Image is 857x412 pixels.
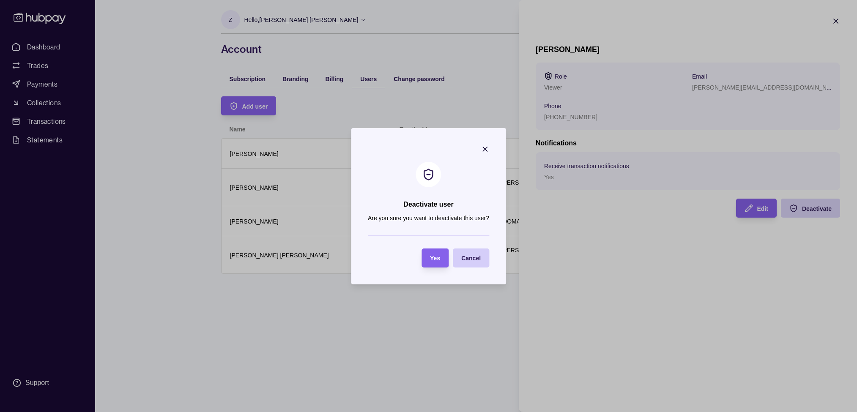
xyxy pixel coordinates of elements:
span: Cancel [461,255,481,262]
p: Are you sure you want to deactivate this user? [368,213,489,223]
button: Yes [422,248,449,267]
h2: Deactivate user [403,200,453,209]
span: Yes [430,255,440,262]
button: Cancel [453,248,489,267]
